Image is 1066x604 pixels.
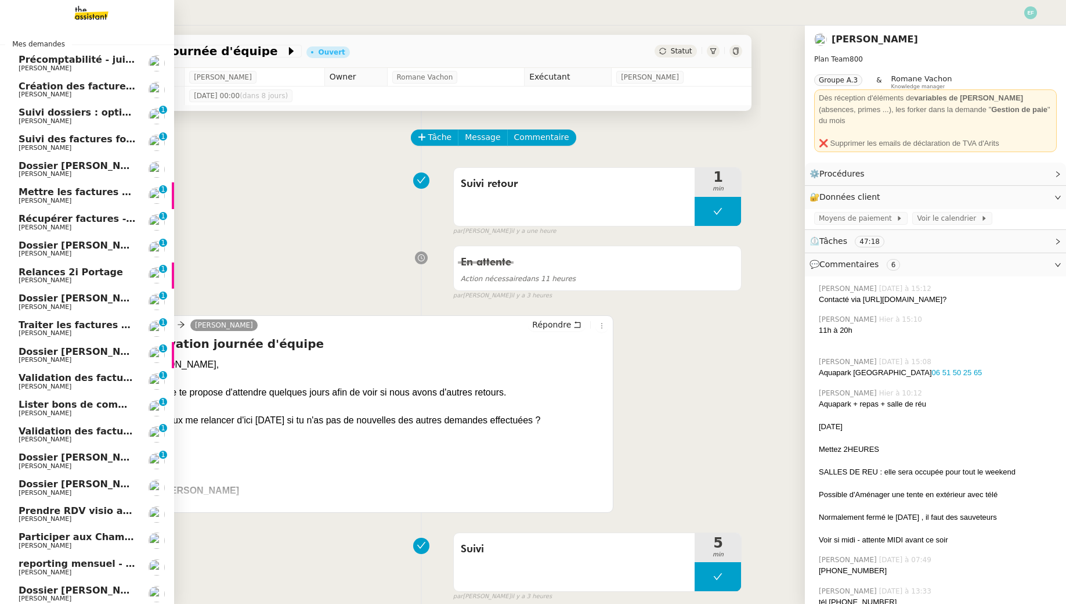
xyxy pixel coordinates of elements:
span: Dossier [PERSON_NAME] [19,479,147,490]
img: users%2FSg6jQljroSUGpSfKFUOPmUmNaZ23%2Favatar%2FUntitled.png [149,400,165,416]
p: 1 [161,318,165,329]
nz-tag: Groupe A.3 [814,74,862,86]
span: il y a une heure [511,227,556,236]
span: Validation des factures consultants - juillet 2025 [19,426,273,437]
span: [PERSON_NAME] [819,586,879,596]
span: 🔐 [810,190,885,204]
nz-badge-sup: 1 [159,292,167,300]
nz-badge-sup: 1 [159,398,167,406]
div: Possible d'Aménager une tente en extérieur avec télé [819,489,1057,501]
b: [PERSON_NAME] [161,486,239,495]
span: dans 11 heures [461,275,576,283]
span: Suivi des factures fournisseurs en attente de paiement - 1 septembre 2025 [19,134,414,145]
p: 1 [161,371,165,382]
span: Données client [819,192,880,202]
span: [PERSON_NAME] [19,409,71,417]
span: [PERSON_NAME] [19,303,71,311]
span: ⏲️ [810,236,894,246]
img: users%2FSg6jQljroSUGpSfKFUOPmUmNaZ23%2Favatar%2FUntitled.png [149,453,165,469]
span: Commentaire [514,131,569,144]
nz-badge-sup: 1 [159,451,167,459]
a: [PERSON_NAME] [190,320,258,330]
span: Relances 2i Portage [19,267,123,278]
img: users%2FSg6jQljroSUGpSfKFUOPmUmNaZ23%2Favatar%2FUntitled.png [149,267,165,283]
img: users%2FSg6jQljroSUGpSfKFUOPmUmNaZ23%2Favatar%2FUntitled.png [149,506,165,523]
img: users%2FSg6jQljroSUGpSfKFUOPmUmNaZ23%2Favatar%2FUntitled.png [149,294,165,310]
span: [PERSON_NAME] [19,489,71,497]
span: min [695,184,741,194]
span: Action nécessaire [461,275,522,283]
span: Précomptabilité - juillet 2025 [19,54,172,65]
span: 5 [695,536,741,550]
span: Voir le calendrier [917,213,980,224]
button: Message [458,130,507,146]
img: users%2FSg6jQljroSUGpSfKFUOPmUmNaZ23%2Favatar%2FUntitled.png [149,480,165,496]
nz-tag: 47:18 [855,236,884,247]
nz-badge-sup: 1 [159,106,167,114]
p: 1 [161,451,165,461]
img: users%2FSg6jQljroSUGpSfKFUOPmUmNaZ23%2Favatar%2FUntitled.png [149,373,165,390]
img: users%2FQNmrJKjvCnhZ9wRJPnUNc9lj8eE3%2Favatar%2F5ca36b56-0364-45de-a850-26ae83da85f1 [814,33,827,46]
span: Création des factures client - août 2025 [19,81,227,92]
span: Romane Vachon [891,74,952,83]
span: 800 [850,55,863,63]
span: [PERSON_NAME] [19,542,71,549]
p: 1 [161,185,165,196]
nz-badge-sup: 1 [159,371,167,379]
span: [PERSON_NAME] [621,71,679,83]
span: Mettre les factures dans Pennylane [19,186,205,197]
span: Participer aux Champions de la Croissance 2026 [19,531,270,542]
div: Ouvert [318,49,345,56]
span: 1 [695,170,741,184]
span: [PERSON_NAME] [19,569,71,576]
img: users%2FSg6jQljroSUGpSfKFUOPmUmNaZ23%2Favatar%2FUntitled.png [149,426,165,443]
td: Exécutant [525,68,612,87]
nz-badge-sup: 1 [159,212,167,220]
span: Dossier [PERSON_NAME] : mutuelle / ordinateur [19,240,269,251]
span: [PERSON_NAME] [19,595,71,602]
span: Dossier [PERSON_NAME]-Renault [19,346,191,357]
div: Aquapark + repas + salle de réu [819,398,1057,410]
img: users%2FSg6jQljroSUGpSfKFUOPmUmNaZ23%2Favatar%2FUntitled.png [149,82,165,98]
button: Tâche [411,130,459,146]
img: svg [1024,6,1037,19]
nz-badge-sup: 1 [159,185,167,193]
nz-badge-sup: 1 [159,132,167,141]
h4: RE: Réservation journée d'équipe [106,336,609,352]
p: 1 [161,398,165,408]
button: Commentaire [507,130,576,146]
p: 1 [161,132,165,143]
nz-tag: 6 [887,259,901,271]
img: users%2FSg6jQljroSUGpSfKFUOPmUmNaZ23%2Favatar%2FUntitled.png [149,161,165,178]
nz-badge-sup: 1 [159,265,167,273]
p: 1 [161,239,165,249]
div: Mettez 2HEURES [819,444,1057,455]
span: Traiter les factures d'août 2025 [19,319,183,330]
span: [PERSON_NAME] [19,356,71,364]
nz-badge-sup: 1 [159,424,167,432]
div: ⏲️Tâches 47:18 [805,230,1066,253]
span: il y a 3 heures [511,291,552,301]
span: par [453,592,463,602]
span: [DATE] à 15:08 [879,357,934,367]
button: Répondre [528,318,586,331]
span: [PERSON_NAME] [19,91,71,98]
div: 💬Commentaires 6 [805,253,1066,276]
span: [PERSON_NAME] [19,170,71,178]
span: Tâche [428,131,452,144]
div: ⚙️Procédures [805,163,1066,185]
a: 06 51 50 25 65 [932,368,982,377]
img: users%2FSg6jQljroSUGpSfKFUOPmUmNaZ23%2Favatar%2FUntitled.png [149,321,165,337]
p: 1 [161,292,165,302]
span: Hier à 10:12 [879,388,924,398]
img: users%2FfjlNmCTkLiVoA3HQjY3GA5JXGxb2%2Favatar%2Fstarofservice_97480retdsc0392.png [149,586,165,602]
span: [DATE] à 07:49 [879,555,934,565]
span: [PERSON_NAME] [19,64,71,72]
img: users%2FSg6jQljroSUGpSfKFUOPmUmNaZ23%2Favatar%2FUntitled.png [149,241,165,257]
span: Procédures [819,169,865,178]
span: [PERSON_NAME] [19,462,71,470]
span: Romane Vachon [397,71,453,83]
span: Répondre [532,319,571,330]
div: [PHONE_NUMBER] [819,565,1057,577]
span: min [695,550,741,560]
